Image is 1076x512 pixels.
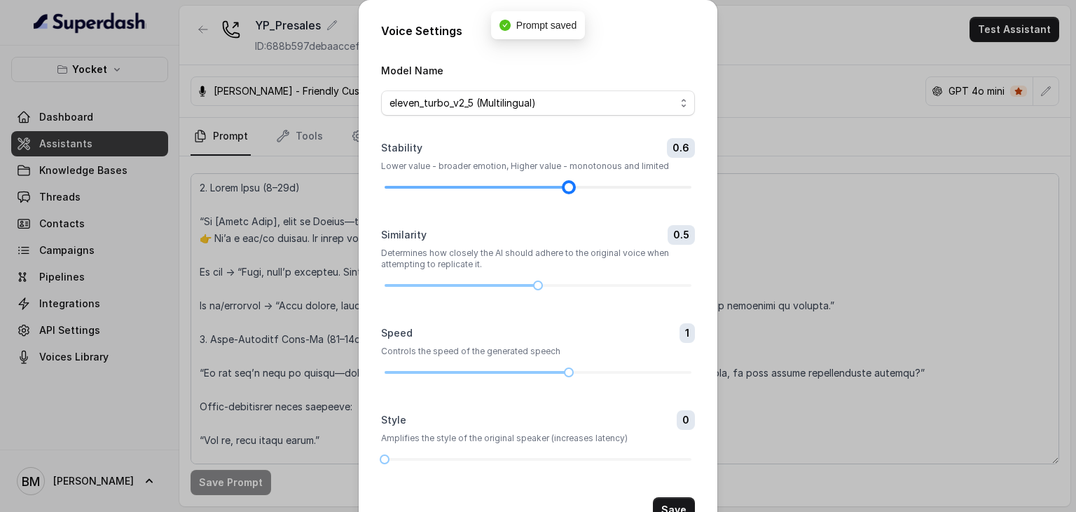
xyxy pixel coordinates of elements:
label: Style [381,413,406,427]
span: Prompt saved [516,20,577,31]
p: Amplifies the style of the original speaker (increases latency) [381,433,695,444]
button: eleven_turbo_v2_5 (Multilingual) [381,90,695,116]
h2: Voice Settings [381,22,695,39]
span: check-circle [499,20,511,31]
label: Model Name [381,65,443,76]
span: 0.6 [667,138,695,158]
label: Similarity [381,228,427,242]
span: 0.5 [668,225,695,245]
p: Lower value - broader emotion, Higher value - monotonous and limited [381,161,695,172]
p: Determines how closely the AI should adhere to the original voice when attempting to replicate it. [381,248,695,270]
span: 0 [677,410,695,430]
label: Stability [381,141,422,155]
span: 1 [680,323,695,343]
span: eleven_turbo_v2_5 (Multilingual) [389,95,675,112]
p: Controls the speed of the generated speech [381,346,695,357]
label: Speed [381,326,413,340]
